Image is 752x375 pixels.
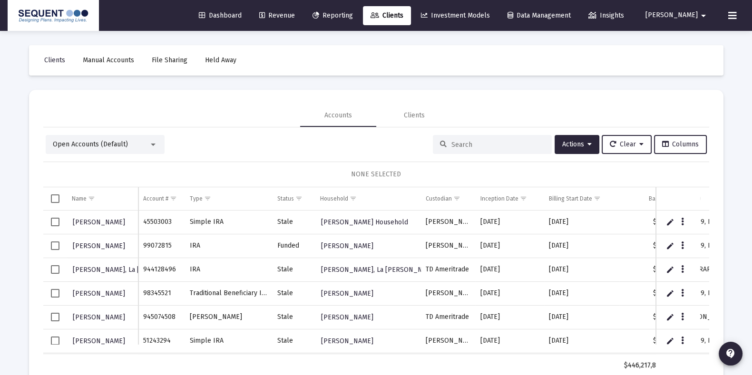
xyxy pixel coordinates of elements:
a: Edit [666,241,674,250]
td: 45503003 [138,211,185,234]
a: Investment Models [413,6,498,25]
td: Simple IRA [185,211,272,234]
a: Edit [666,218,674,226]
td: [DATE] [476,305,544,329]
a: [PERSON_NAME] Household [320,215,409,229]
div: Clients [404,111,425,120]
td: Column Household [315,187,421,210]
td: Column Balance [619,187,674,210]
span: Data Management [508,11,571,19]
a: Dashboard [191,6,249,25]
a: [PERSON_NAME], La [PERSON_NAME] [72,263,190,277]
td: Column Inception Date [476,187,544,210]
div: Stale [277,288,311,298]
span: [PERSON_NAME] [321,313,373,321]
div: Funded [277,241,311,250]
a: Clients [363,6,411,25]
div: Stale [277,312,311,322]
a: Reporting [305,6,361,25]
td: [DATE] [544,281,619,305]
span: Show filter options for column 'Name' [88,195,95,202]
td: [PERSON_NAME] [421,211,475,234]
td: [PERSON_NAME] [421,281,475,305]
td: Column Status [272,187,315,210]
td: $0.00 [619,211,674,234]
span: Show filter options for column 'Inception Date' [520,195,527,202]
div: Household [320,195,348,202]
div: Select row [51,289,59,298]
a: [PERSON_NAME] [72,215,126,229]
span: [PERSON_NAME] [73,289,125,298]
td: $0.00 [619,329,674,353]
div: Stale [277,265,311,274]
span: Reporting [313,11,353,19]
td: [PERSON_NAME] [185,305,272,329]
td: [DATE] [544,329,619,353]
input: Search [451,141,545,149]
td: [DATE] [476,234,544,258]
mat-icon: contact_support [725,348,736,359]
a: [PERSON_NAME] [320,239,374,253]
span: [PERSON_NAME] [73,313,125,321]
a: [PERSON_NAME] [72,310,126,324]
a: Data Management [500,6,578,25]
a: Edit [666,265,674,274]
div: Name [72,195,87,202]
td: [DATE] [544,234,619,258]
button: [PERSON_NAME] [634,6,721,25]
div: Status [277,195,293,202]
span: Show filter options for column 'Custodian' [453,195,460,202]
a: [PERSON_NAME] [72,239,126,253]
span: Columns [662,140,699,148]
td: $0.00 [619,281,674,305]
div: Billing Start Date [549,195,592,202]
span: [PERSON_NAME] [73,218,125,226]
td: 98345521 [138,281,185,305]
td: 945074508 [138,305,185,329]
a: Insights [581,6,632,25]
a: [PERSON_NAME] [320,310,374,324]
td: [DATE] [476,211,544,234]
a: Edit [666,337,674,345]
span: Insights [588,11,624,19]
span: Show filter options for column 'Account #' [170,195,177,202]
div: Select row [51,241,59,250]
span: [PERSON_NAME] [73,242,125,250]
td: [PERSON_NAME] [421,329,475,353]
td: 99072815 [138,234,185,258]
a: Edit [666,289,674,298]
a: File Sharing [144,51,195,70]
td: Traditional Beneficiary Ira [185,281,272,305]
span: [PERSON_NAME] [321,242,373,250]
div: Stale [277,336,311,346]
div: Select all [51,194,59,203]
div: Stale [277,217,311,227]
span: Clients [44,56,65,64]
td: Column Type [185,187,272,210]
a: [PERSON_NAME] [320,287,374,300]
mat-icon: arrow_drop_down [698,6,709,25]
span: Clear [610,140,644,148]
td: [DATE] [476,258,544,281]
td: TD Ameritrade [421,305,475,329]
td: $0.00 [619,234,674,258]
td: IRA [185,234,272,258]
td: $0.00 [619,305,674,329]
button: Columns [654,135,707,154]
a: Edit [666,313,674,321]
a: [PERSON_NAME] [72,334,126,348]
span: Revenue [259,11,295,19]
div: Select row [51,313,59,321]
td: TD Ameritrade [421,258,475,281]
div: Balance [649,195,670,202]
span: File Sharing [152,56,187,64]
td: [PERSON_NAME] [421,234,475,258]
td: [DATE] [544,258,619,281]
button: Clear [602,135,652,154]
span: [PERSON_NAME] [73,337,125,345]
div: Select row [51,265,59,274]
span: Show filter options for column 'Household' [350,195,357,202]
span: Show filter options for column 'Billing Start Date' [594,195,601,202]
a: [PERSON_NAME] [72,287,126,300]
span: [PERSON_NAME] [321,337,373,345]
